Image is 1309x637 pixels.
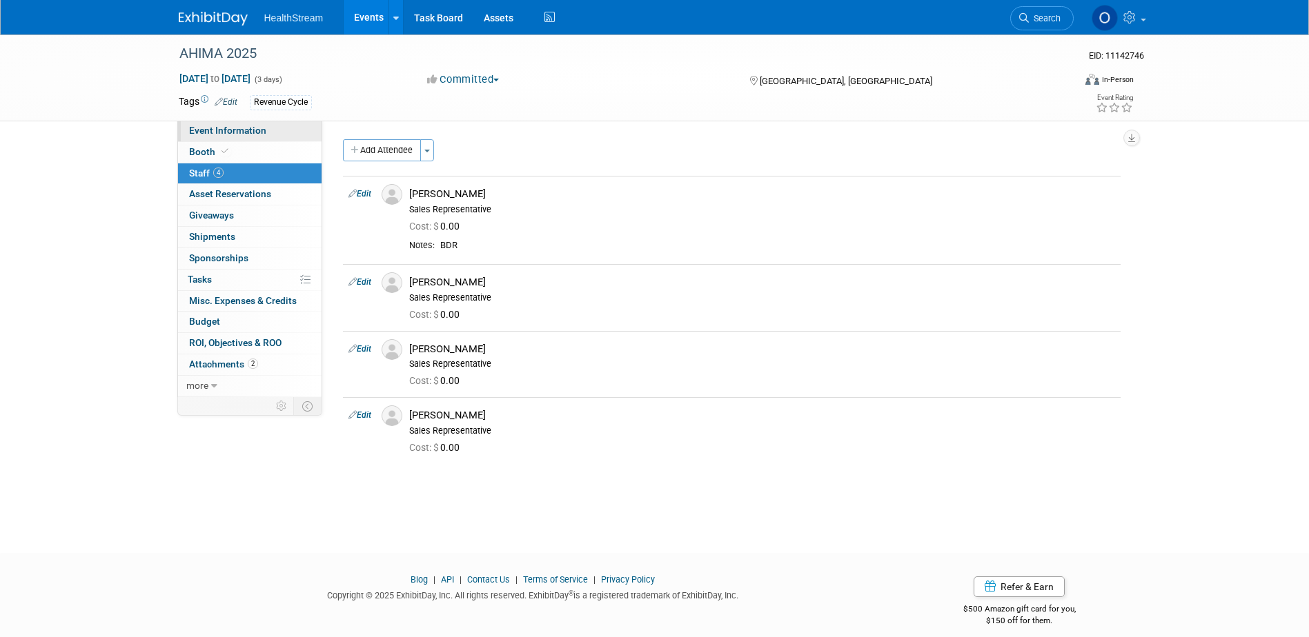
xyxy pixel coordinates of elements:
[569,589,573,597] sup: ®
[467,574,510,585] a: Contact Us
[189,188,271,199] span: Asset Reservations
[189,337,282,348] span: ROI, Objectives & ROO
[178,121,322,141] a: Event Information
[409,221,440,232] span: Cost: $
[213,168,224,178] span: 4
[215,97,237,107] a: Edit
[188,274,212,285] span: Tasks
[348,189,371,199] a: Edit
[208,73,222,84] span: to
[992,72,1134,92] div: Event Format
[512,574,521,585] span: |
[189,168,224,179] span: Staff
[411,574,428,585] a: Blog
[409,358,1115,370] div: Sales Representative
[430,574,439,585] span: |
[178,333,322,354] a: ROI, Objectives & ROO
[382,272,402,293] img: Associate-Profile-5.png
[409,343,1115,356] div: [PERSON_NAME]
[1101,74,1134,85] div: In-Person
[409,292,1115,303] div: Sales Representative
[189,316,220,327] span: Budget
[1092,5,1118,31] img: Olivia Christopher
[382,339,402,360] img: Associate-Profile-5.png
[250,95,312,110] div: Revenue Cycle
[1089,50,1144,61] span: Event ID: 11142746
[178,205,322,226] a: Giveaways
[253,75,282,84] span: (3 days)
[178,142,322,163] a: Booth
[178,184,322,205] a: Asset Reservations
[409,409,1115,422] div: [PERSON_NAME]
[178,227,322,247] a: Shipments
[189,125,266,136] span: Event Information
[178,248,322,269] a: Sponsorships
[348,277,371,287] a: Edit
[178,376,322,396] a: more
[270,397,294,415] td: Personalize Event Tab Strip
[409,442,440,453] span: Cost: $
[179,12,248,26] img: ExhibitDay
[189,146,231,157] span: Booth
[189,210,234,221] span: Giveaways
[382,405,402,426] img: Associate-Profile-5.png
[178,291,322,312] a: Misc. Expenses & Credits
[409,442,465,453] span: 0.00
[409,276,1115,289] div: [PERSON_NAME]
[1085,74,1099,85] img: Format-Inperson.png
[974,576,1065,597] a: Refer & Earn
[409,188,1115,201] div: [PERSON_NAME]
[222,148,228,155] i: Booth reservation complete
[409,204,1115,215] div: Sales Representative
[178,312,322,332] a: Budget
[409,375,440,386] span: Cost: $
[343,139,421,161] button: Add Attendee
[175,41,1053,66] div: AHIMA 2025
[1029,13,1061,23] span: Search
[908,615,1131,627] div: $150 off for them.
[189,295,297,306] span: Misc. Expenses & Credits
[422,72,504,87] button: Committed
[178,354,322,375] a: Attachments2
[409,309,440,320] span: Cost: $
[760,76,932,86] span: [GEOGRAPHIC_DATA], [GEOGRAPHIC_DATA]
[409,221,465,232] span: 0.00
[293,397,322,415] td: Toggle Event Tabs
[1010,6,1074,30] a: Search
[179,94,237,110] td: Tags
[908,594,1131,626] div: $500 Amazon gift card for you,
[348,410,371,420] a: Edit
[189,231,235,242] span: Shipments
[409,425,1115,436] div: Sales Representative
[179,72,251,85] span: [DATE] [DATE]
[179,586,888,602] div: Copyright © 2025 ExhibitDay, Inc. All rights reserved. ExhibitDay is a registered trademark of Ex...
[248,358,258,369] span: 2
[601,574,655,585] a: Privacy Policy
[348,344,371,354] a: Edit
[1096,94,1133,101] div: Event Rating
[186,380,208,391] span: more
[440,240,1115,252] div: BDR
[409,309,465,320] span: 0.00
[523,574,588,585] a: Terms of Service
[264,12,324,23] span: HealthStream
[409,240,435,251] div: Notes:
[189,358,258,370] span: Attachments
[590,574,599,585] span: |
[441,574,454,585] a: API
[189,252,248,263] span: Sponsorships
[178,270,322,290] a: Tasks
[409,375,465,386] span: 0.00
[178,163,322,184] a: Staff4
[456,574,465,585] span: |
[382,184,402,205] img: Associate-Profile-5.png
